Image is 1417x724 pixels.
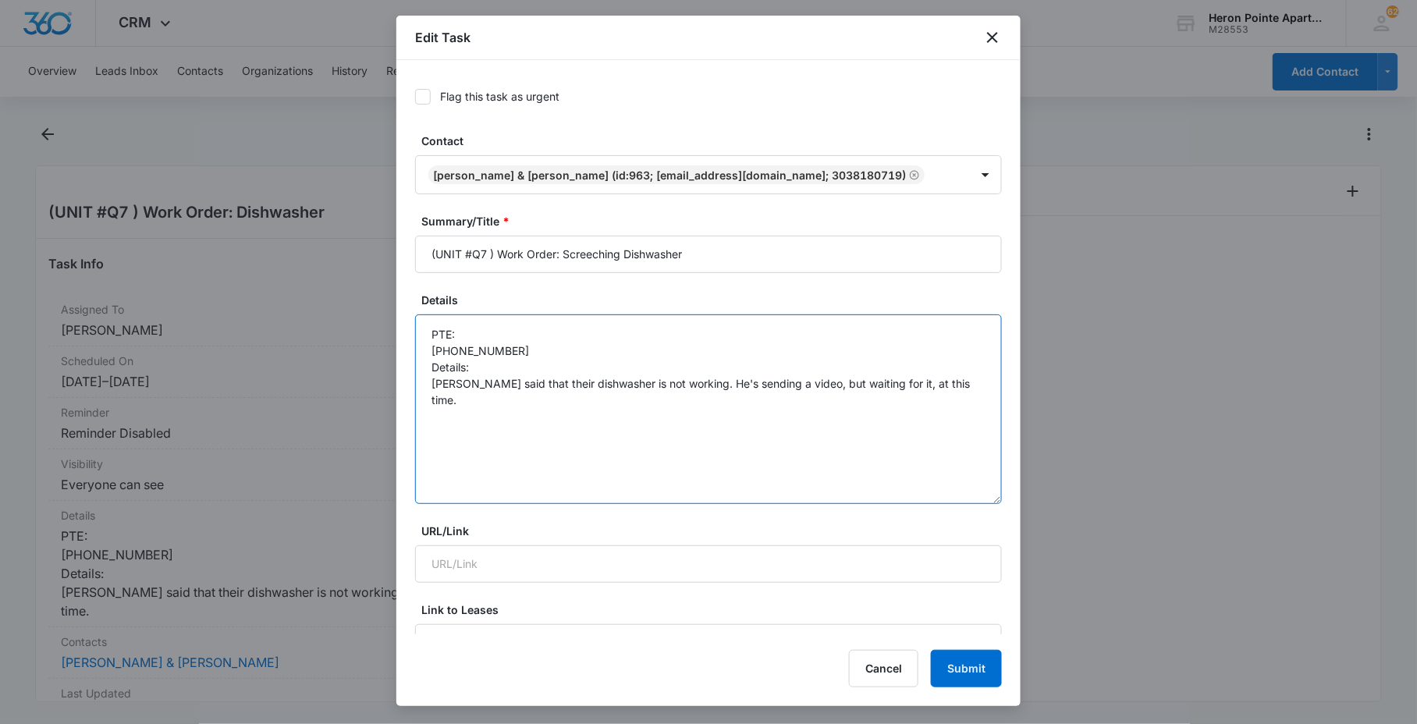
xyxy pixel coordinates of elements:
button: close [983,28,1002,47]
label: Contact [421,133,1008,149]
label: Details [421,292,1008,308]
div: Remove Daniel Rousseau & Rebecca (ID:963; cobecca64@gmail.com; 3038180719) [906,169,920,180]
button: Submit [931,650,1002,687]
button: Cancel [849,650,918,687]
label: Link to Leases [421,602,1008,618]
input: Summary/Title [415,236,1002,273]
label: Summary/Title [421,213,1008,229]
div: [PERSON_NAME] & [PERSON_NAME] (ID:963; [EMAIL_ADDRESS][DOMAIN_NAME]; 3038180719) [433,169,906,182]
textarea: PTE: [PHONE_NUMBER] Details: [PERSON_NAME] said that their dishwasher is not working. He's sendin... [415,314,1002,504]
label: URL/Link [421,523,1008,539]
h1: Edit Task [415,28,471,47]
div: Flag this task as urgent [440,88,559,105]
input: URL/Link [415,545,1002,583]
